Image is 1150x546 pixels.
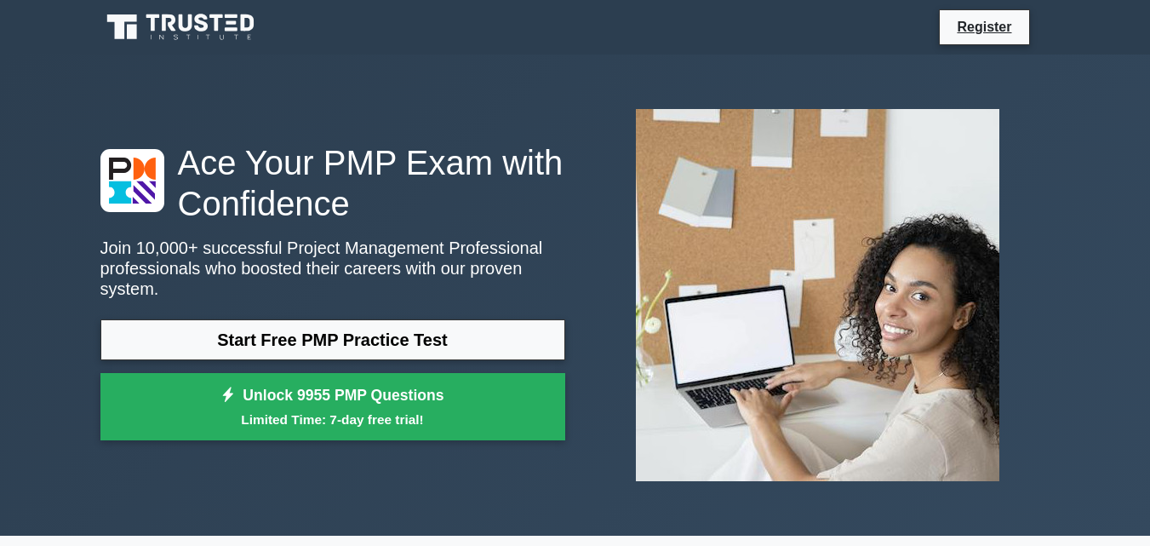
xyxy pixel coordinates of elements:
[122,410,544,429] small: Limited Time: 7-day free trial!
[100,142,565,224] h1: Ace Your PMP Exam with Confidence
[100,319,565,360] a: Start Free PMP Practice Test
[100,238,565,299] p: Join 10,000+ successful Project Management Professional professionals who boosted their careers w...
[947,16,1021,37] a: Register
[100,373,565,441] a: Unlock 9955 PMP QuestionsLimited Time: 7-day free trial!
